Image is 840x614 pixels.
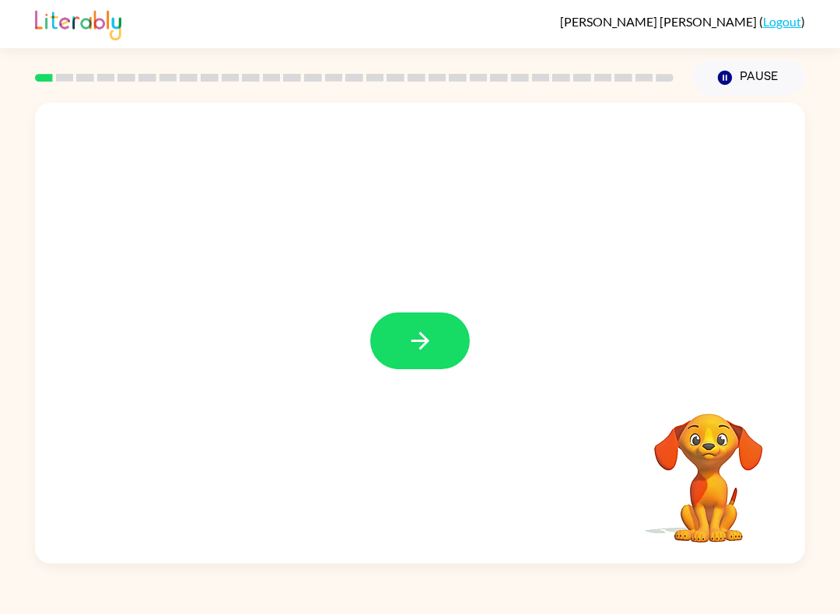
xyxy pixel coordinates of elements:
[692,60,805,96] button: Pause
[631,389,786,545] video: Your browser must support playing .mp4 files to use Literably. Please try using another browser.
[763,14,801,29] a: Logout
[560,14,759,29] span: [PERSON_NAME] [PERSON_NAME]
[35,6,121,40] img: Literably
[560,14,805,29] div: ( )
